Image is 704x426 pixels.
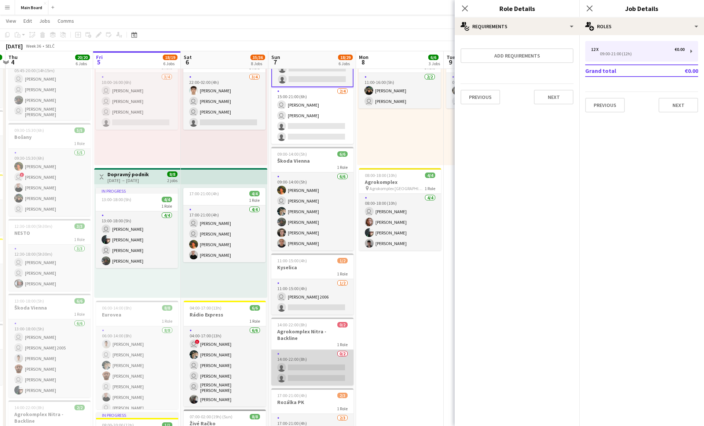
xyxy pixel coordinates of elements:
app-job-card: 05:45-20:00 (14h15m)4/4Rádio Express1 Role4/405:45-20:00 (14h15m) [PERSON_NAME] [PERSON_NAME][PER... [8,36,91,120]
span: 4/4 [162,197,172,202]
span: 4/4 [249,191,260,196]
span: 4 [7,58,18,66]
span: Tue [447,54,455,60]
span: 6/6 [428,55,439,60]
span: 8 [358,58,368,66]
span: 1 Role [337,406,348,411]
span: ! [20,173,24,177]
span: 12:30-18:00 (5h30m) [14,223,52,229]
button: Next [534,90,573,104]
app-card-role: 2/211:00-16:00 (5h)[PERSON_NAME] [PERSON_NAME] [359,73,441,108]
span: Fri [96,54,103,60]
app-job-card: 11:00-15:00 (4h)1/2Kyselica1 Role1/211:00-15:00 (4h) [PERSON_NAME] 2006 [271,253,353,315]
span: 9 [445,58,455,66]
div: 8 Jobs [251,61,265,66]
span: 5/5 [74,127,85,133]
app-card-role: 1/211:00-15:00 (4h) [PERSON_NAME] 2006 [271,279,353,315]
app-card-role: 0/214:00-22:00 (8h) [271,350,353,385]
span: 13:00-18:00 (5h) [102,197,131,202]
app-card-role: 4/413:00-18:00 (5h) [PERSON_NAME][PERSON_NAME] [PERSON_NAME][PERSON_NAME] [96,211,178,268]
span: 1 Role [74,141,85,146]
span: 1 Role [74,311,85,317]
span: 8/8 [162,305,172,311]
app-job-card: Updated09:00-21:00 (12h)9/16Agrokomplex Agrokomplex [GEOGRAPHIC_DATA]2 Roles 2/415:00-21:00 (6h) ... [271,36,353,144]
app-card-role: 8/806:00-14:00 (8h)[PERSON_NAME] [PERSON_NAME][PERSON_NAME][PERSON_NAME] [PERSON_NAME][PERSON_NAM... [96,326,178,426]
span: 1 Role [337,342,348,347]
h3: Bošany [8,134,91,140]
app-card-role: 3/410:00-16:00 (6h) [PERSON_NAME] [PERSON_NAME] [PERSON_NAME] [96,73,178,130]
app-job-card: 14:00-22:00 (8h)0/2Agrokomplex Nitra - Backline1 Role0/214:00-22:00 (8h) [271,318,353,385]
h3: Job Details [579,4,704,13]
a: Edit [21,16,35,26]
div: 09:00-21:00 (12h) [591,52,685,56]
app-job-card: 08:00-18:00 (10h)2/21 Role2/208:00-18:00 (10h)[PERSON_NAME] [PERSON_NAME] [446,55,528,108]
span: 18/29 [338,55,353,60]
button: Next [659,98,698,112]
span: 20/20 [75,55,90,60]
div: 06:00-14:00 (8h)8/8Eurovea1 Role8/806:00-14:00 (8h)[PERSON_NAME] [PERSON_NAME][PERSON_NAME][PERSO... [96,301,178,409]
div: [DATE] [6,42,23,50]
h3: Agrokomplex [359,179,441,185]
app-card-role: 6/609:00-14:00 (5h)[PERSON_NAME] [PERSON_NAME][PERSON_NAME][PERSON_NAME][PERSON_NAME][PERSON_NAME] [271,173,353,251]
div: [DATE] → [DATE] [107,178,149,183]
h3: NESTO [8,230,91,236]
span: 08:00-18:00 (10h) [365,173,397,178]
h3: Rozálka PK [271,399,353,405]
span: Edit [23,18,32,24]
span: 09:30-15:30 (6h) [14,127,44,133]
span: ! [195,340,199,344]
span: Comms [58,18,74,24]
span: 4/4 [425,173,435,178]
app-job-card: 04:00-17:00 (13h)6/6Rádio Express1 Role6/604:00-17:00 (13h) ![PERSON_NAME][PERSON_NAME] [PERSON_N... [184,301,266,407]
span: 6 [183,58,192,66]
div: 08:00-18:00 (10h)4/4Agrokomplex Agrokomplex [GEOGRAPHIC_DATA]1 Role4/408:00-18:00 (10h) [PERSON_N... [359,168,441,251]
span: Thu [8,54,18,60]
span: 2/3 [337,393,348,398]
app-card-role: 4/408:00-18:00 (10h) [PERSON_NAME][PERSON_NAME][PERSON_NAME][PERSON_NAME] [359,194,441,251]
app-job-card: 11:00-16:00 (5h)2/21 Role2/211:00-16:00 (5h)[PERSON_NAME] [PERSON_NAME] [359,55,441,108]
app-job-card: 13:00-18:00 (5h)6/6Škoda Vienna1 Role6/613:00-18:00 (5h) [PERSON_NAME] [PERSON_NAME] 2005[PERSON_... [8,294,91,397]
div: Roles [579,18,704,35]
span: 1 Role [249,197,260,203]
div: 6 Jobs [76,61,89,66]
app-job-card: 09:30-15:30 (6h)5/5Bošany1 Role5/509:30-15:30 (6h)[PERSON_NAME] ![PERSON_NAME][PERSON_NAME][PERSO... [8,123,91,216]
button: Previous [585,98,625,112]
span: 1 Role [162,318,172,324]
app-card-role: 6/604:00-17:00 (13h) ![PERSON_NAME][PERSON_NAME] [PERSON_NAME] [PERSON_NAME] [PERSON_NAME] [PERSO... [184,326,266,407]
span: 35/36 [250,55,265,60]
h3: Agrokomplex Nitra - Backline [8,411,91,424]
span: 06:00-14:00 (8h) [102,305,132,311]
span: Week 36 [24,43,43,49]
span: 1/2 [337,258,348,263]
h3: Škoda Vienna [271,158,353,164]
div: In progress [96,188,178,194]
span: 5 [95,58,103,66]
app-job-card: In progress13:00-18:00 (5h)4/41 Role4/413:00-18:00 (5h) [PERSON_NAME][PERSON_NAME] [PERSON_NAME][... [96,188,178,268]
app-job-card: 09:00-14:00 (5h)6/6Škoda Vienna1 Role6/609:00-14:00 (5h)[PERSON_NAME] [PERSON_NAME][PERSON_NAME][... [271,147,353,251]
h3: Rádio Express [184,311,266,318]
h3: Eurovea [96,311,178,318]
h3: Agrokomplex Nitra - Backline [271,328,353,341]
div: €0.00 [675,47,685,52]
span: 14:00-22:00 (8h) [14,405,44,410]
span: 8/8 [167,171,177,177]
span: 1 Role [337,271,348,277]
app-card-role: 5/509:30-15:30 (6h)[PERSON_NAME] ![PERSON_NAME][PERSON_NAME][PERSON_NAME] [PERSON_NAME] [8,149,91,216]
div: 6 Jobs [338,61,352,66]
app-card-role: 2/208:00-18:00 (10h)[PERSON_NAME] [PERSON_NAME] [446,73,528,108]
span: 04:00-17:00 (13h) [190,305,221,311]
app-job-card: 22:00-02:00 (4h) (Sun)3/41 Role3/422:00-02:00 (4h)[PERSON_NAME] [PERSON_NAME] [PERSON_NAME] [183,55,265,130]
app-card-role: 3/422:00-02:00 (4h)[PERSON_NAME] [PERSON_NAME] [PERSON_NAME] [183,73,265,130]
button: Add requirements [461,48,573,63]
span: Sun [271,54,280,60]
div: 3 Jobs [429,61,440,66]
div: In progress [96,412,178,418]
div: 17:00-21:00 (4h)4/41 Role4/417:00-21:00 (4h) [PERSON_NAME] [PERSON_NAME][PERSON_NAME][PERSON_NAME] [183,188,265,262]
